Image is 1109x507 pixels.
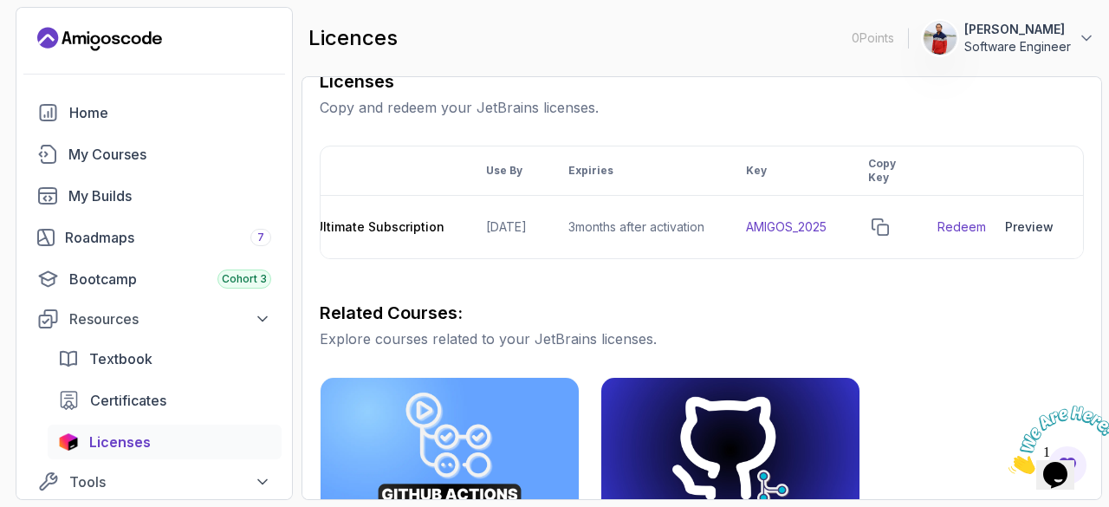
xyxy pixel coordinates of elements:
[964,38,1071,55] p: Software Engineer
[89,348,152,369] span: Textbook
[27,466,282,497] button: Tools
[27,262,282,296] a: bootcamp
[48,383,282,418] a: certificates
[1002,399,1109,481] iframe: chat widget
[222,272,267,286] span: Cohort 3
[996,210,1062,244] button: Preview
[320,69,1084,94] h3: Licenses
[7,7,14,22] span: 1
[924,22,957,55] img: user profile image
[27,95,282,130] a: home
[37,25,162,53] a: Landing page
[847,146,917,196] th: Copy Key
[320,97,1084,118] p: Copy and redeem your JetBrains licenses.
[725,146,847,196] th: Key
[27,303,282,335] button: Resources
[48,425,282,459] a: licenses
[548,146,725,196] th: Expiries
[90,390,166,411] span: Certificates
[89,432,151,452] span: Licenses
[465,196,548,259] td: [DATE]
[27,220,282,255] a: roadmaps
[7,7,114,75] img: Chat attention grabber
[68,144,271,165] div: My Courses
[27,137,282,172] a: courses
[923,21,1095,55] button: user profile image[PERSON_NAME]Software Engineer
[320,328,1084,349] p: Explore courses related to your JetBrains licenses.
[68,185,271,206] div: My Builds
[48,341,282,376] a: textbook
[69,269,271,289] div: Bootcamp
[548,196,725,259] td: 3 months after activation
[58,433,79,451] img: jetbrains icon
[257,231,264,244] span: 7
[937,218,986,236] a: Redeem
[465,146,548,196] th: Use By
[868,215,892,239] button: copy-button
[65,227,271,248] div: Roadmaps
[69,309,271,329] div: Resources
[27,179,282,213] a: builds
[964,21,1071,38] p: [PERSON_NAME]
[725,196,847,259] td: AMIGOS_2025
[69,102,271,123] div: Home
[852,29,894,47] p: 0 Points
[320,301,1084,325] h3: Related Courses:
[308,24,398,52] h2: licences
[1005,218,1054,236] div: Preview
[69,471,271,492] div: Tools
